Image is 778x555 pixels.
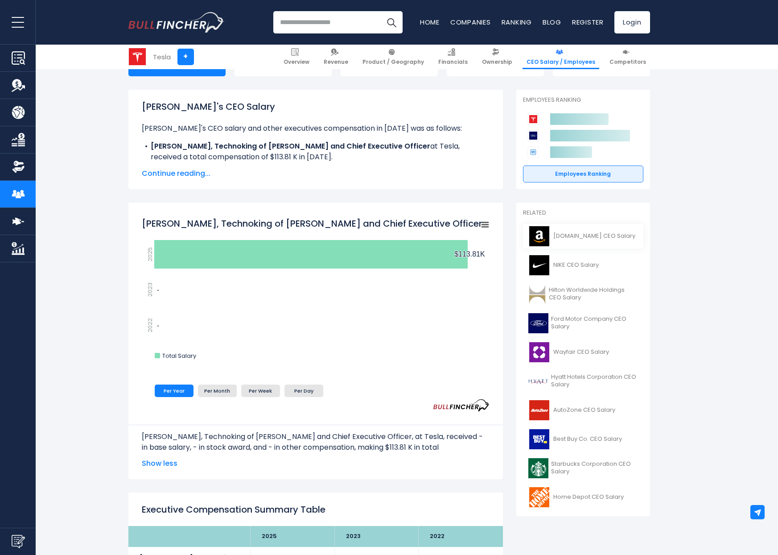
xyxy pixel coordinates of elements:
li: Per Day [284,385,323,397]
a: Login [614,11,650,33]
button: Search [380,11,403,33]
text: - [156,322,159,329]
img: Ownership [12,160,25,174]
a: Companies [450,17,491,27]
th: 2025 [251,526,335,547]
span: Wayfair CEO Salary [553,348,609,356]
a: Blog [543,17,561,27]
a: Starbucks Corporation CEO Salary [523,456,643,480]
text: - [156,286,159,294]
img: AMZN logo [528,226,551,246]
span: Starbucks Corporation CEO Salary [551,460,638,476]
a: Register [572,17,604,27]
img: Ford Motor Company competitors logo [527,130,539,141]
a: Home Depot CEO Salary [523,485,643,509]
img: NKE logo [528,255,551,275]
p: Related [523,209,643,217]
span: Competitors [609,58,646,66]
li: Per Week [241,385,280,397]
span: Continue reading... [142,168,490,179]
li: Per Year [155,385,193,397]
b: [PERSON_NAME], Technoking of [PERSON_NAME] and Chief Executive Officer [151,141,430,151]
text: 2022 [146,318,154,332]
img: General Motors Company competitors logo [527,146,539,158]
a: Go to homepage [128,12,224,33]
text: Total Salary [162,352,197,360]
a: [DOMAIN_NAME] CEO Salary [523,224,643,249]
li: at Tesla, received a total compensation of $113.81 K in [DATE]. [142,141,490,162]
p: [PERSON_NAME]'s CEO salary and other executives compensation in [DATE] was as follows: [142,123,490,134]
a: Hyatt Hotels Corporation CEO Salary [523,369,643,393]
span: Revenue [324,58,348,66]
svg: Elon Musk, Technoking of Tesla and Chief Executive Officer [142,213,490,369]
a: NIKE CEO Salary [523,253,643,277]
a: Overview [280,45,313,69]
span: Home Depot CEO Salary [553,493,624,501]
a: Ranking [502,17,532,27]
a: Employees Ranking [523,166,643,182]
img: W logo [528,342,551,362]
span: Ford Motor Company CEO Salary [551,315,638,331]
img: Bullfincher logo [128,12,225,33]
span: [DOMAIN_NAME] CEO Salary [553,232,635,240]
span: NIKE CEO Salary [553,261,599,269]
img: F logo [528,313,549,333]
th: 2022 [419,526,503,547]
h1: [PERSON_NAME]'s CEO Salary [142,100,490,113]
a: Competitors [605,45,650,69]
a: Ford Motor Company CEO Salary [523,311,643,335]
img: AZO logo [528,400,551,420]
img: HD logo [528,487,551,507]
span: Overview [284,58,309,66]
div: Tesla [153,52,171,62]
span: CEO Salary / Employees [527,58,595,66]
p: [PERSON_NAME], Technoking of [PERSON_NAME] and Chief Executive Officer, at Tesla, received - in b... [142,431,490,464]
text: 2025 [146,247,154,261]
a: Financials [434,45,472,69]
img: HLT logo [528,284,547,304]
tspan: [PERSON_NAME], Technoking of [PERSON_NAME] and Chief Executive Officer [142,217,482,230]
span: Ownership [482,58,512,66]
th: 2023 [334,526,419,547]
img: Tesla competitors logo [527,113,539,125]
span: Best Buy Co. CEO Salary [553,435,622,443]
span: Product / Geography [362,58,424,66]
text: 2023 [146,282,154,297]
a: + [177,49,194,65]
a: Hilton Worldwide Holdings CEO Salary [523,282,643,306]
h2: Executive Compensation Summary Table [142,503,490,516]
a: Ownership [478,45,516,69]
img: TSLA logo [129,48,146,65]
span: Financials [438,58,468,66]
img: BBY logo [528,429,551,449]
a: Product / Geography [358,45,428,69]
a: CEO Salary / Employees [523,45,599,69]
img: SBUX logo [528,458,548,478]
a: Wayfair CEO Salary [523,340,643,364]
span: Show less [142,458,490,469]
a: Home [420,17,440,27]
span: AutoZone CEO Salary [553,406,615,414]
img: H logo [528,371,548,391]
span: Hilton Worldwide Holdings CEO Salary [549,286,638,302]
tspan: $113.81K [454,250,485,258]
a: Revenue [320,45,352,69]
a: Best Buy Co. CEO Salary [523,427,643,451]
span: Hyatt Hotels Corporation CEO Salary [551,373,638,389]
li: Per Month [198,385,237,397]
p: Employees Ranking [523,96,643,104]
a: AutoZone CEO Salary [523,398,643,422]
